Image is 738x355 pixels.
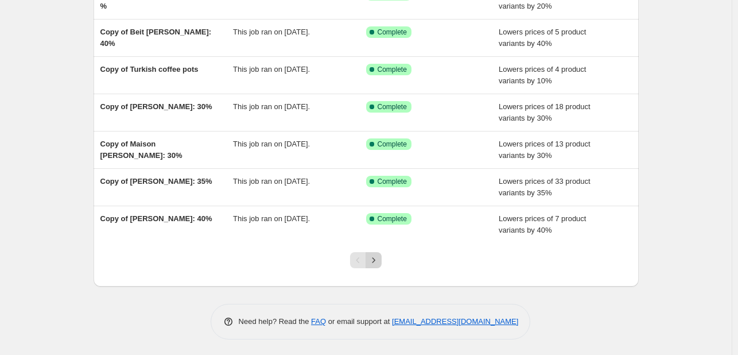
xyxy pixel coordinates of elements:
[366,252,382,268] button: Next
[499,65,586,85] span: Lowers prices of 4 product variants by 10%
[100,214,212,223] span: Copy of [PERSON_NAME]: 40%
[378,140,407,149] span: Complete
[100,140,182,160] span: Copy of Maison [PERSON_NAME]: 30%
[378,177,407,186] span: Complete
[100,102,212,111] span: Copy of [PERSON_NAME]: 30%
[239,317,312,326] span: Need help? Read the
[233,28,310,36] span: This job ran on [DATE].
[233,214,310,223] span: This job ran on [DATE].
[233,177,310,186] span: This job ran on [DATE].
[233,65,310,74] span: This job ran on [DATE].
[499,102,591,122] span: Lowers prices of 18 product variants by 30%
[100,28,212,48] span: Copy of Beit [PERSON_NAME]: 40%
[233,102,310,111] span: This job ran on [DATE].
[499,28,586,48] span: Lowers prices of 5 product variants by 40%
[100,177,212,186] span: Copy of [PERSON_NAME]: 35%
[350,252,382,268] nav: Pagination
[378,28,407,37] span: Complete
[392,317,518,326] a: [EMAIL_ADDRESS][DOMAIN_NAME]
[311,317,326,326] a: FAQ
[378,102,407,111] span: Complete
[499,177,591,197] span: Lowers prices of 33 product variants by 35%
[100,65,199,74] span: Copy of Turkish coffee pots
[499,214,586,234] span: Lowers prices of 7 product variants by 40%
[233,140,310,148] span: This job ran on [DATE].
[378,65,407,74] span: Complete
[378,214,407,223] span: Complete
[499,140,591,160] span: Lowers prices of 13 product variants by 30%
[326,317,392,326] span: or email support at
